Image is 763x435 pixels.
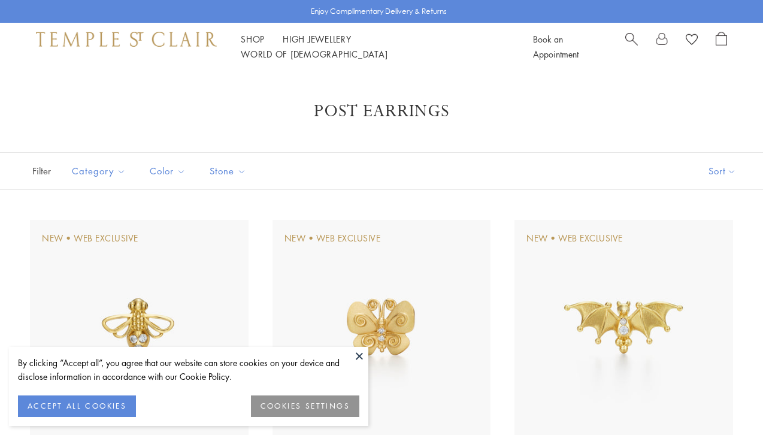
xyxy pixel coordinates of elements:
[66,164,135,179] span: Category
[204,164,255,179] span: Stone
[703,379,751,423] iframe: Gorgias live chat messenger
[526,232,623,245] div: New • Web Exclusive
[716,32,727,62] a: Open Shopping Bag
[144,164,195,179] span: Color
[311,5,447,17] p: Enjoy Complimentary Delivery & Returns
[141,158,195,185] button: Color
[18,395,136,417] button: ACCEPT ALL COOKIES
[241,33,265,45] a: ShopShop
[42,232,138,245] div: New • Web Exclusive
[18,356,359,383] div: By clicking “Accept all”, you agree that our website can store cookies on your device and disclos...
[201,158,255,185] button: Stone
[686,32,698,50] a: View Wishlist
[48,101,715,122] h1: Post Earrings
[682,153,763,189] button: Show sort by
[251,395,359,417] button: COOKIES SETTINGS
[625,32,638,62] a: Search
[63,158,135,185] button: Category
[241,32,506,62] nav: Main navigation
[241,48,387,60] a: World of [DEMOGRAPHIC_DATA]World of [DEMOGRAPHIC_DATA]
[283,33,352,45] a: High JewelleryHigh Jewellery
[36,32,217,46] img: Temple St. Clair
[284,232,381,245] div: New • Web Exclusive
[533,33,579,60] a: Book an Appointment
